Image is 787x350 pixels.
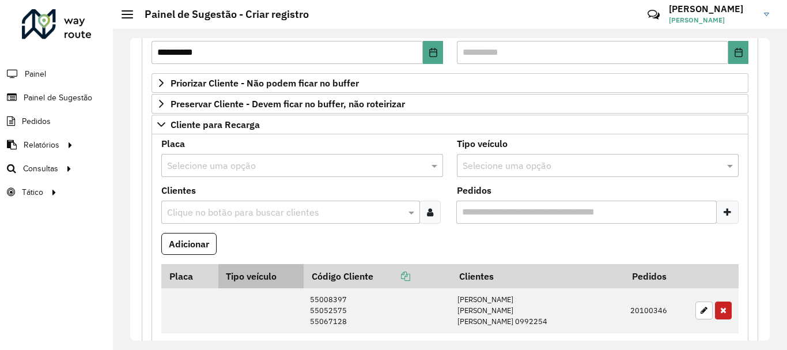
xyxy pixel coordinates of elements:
[152,115,748,134] a: Cliente para Recarga
[161,183,196,197] label: Clientes
[22,115,51,127] span: Pedidos
[152,73,748,93] a: Priorizar Cliente - Não podem ficar no buffer
[218,264,304,288] th: Tipo veículo
[457,183,491,197] label: Pedidos
[373,270,410,282] a: Copiar
[23,163,58,175] span: Consultas
[25,68,46,80] span: Painel
[457,137,508,150] label: Tipo veículo
[161,233,217,255] button: Adicionar
[728,41,748,64] button: Choose Date
[133,8,309,21] h2: Painel de Sugestão - Criar registro
[304,264,451,288] th: Código Cliente
[625,264,690,288] th: Pedidos
[669,3,755,14] h3: [PERSON_NAME]
[24,139,59,151] span: Relatórios
[641,2,666,27] a: Contato Rápido
[152,94,748,114] a: Preservar Cliente - Devem ficar no buffer, não roteirizar
[171,78,359,88] span: Priorizar Cliente - Não podem ficar no buffer
[171,99,405,108] span: Preservar Cliente - Devem ficar no buffer, não roteirizar
[304,288,451,333] td: 55008397 55052575 55067128
[24,92,92,104] span: Painel de Sugestão
[171,120,260,129] span: Cliente para Recarga
[22,186,43,198] span: Tático
[625,288,690,333] td: 20100346
[451,288,624,333] td: [PERSON_NAME] [PERSON_NAME] [PERSON_NAME] 0992254
[669,15,755,25] span: [PERSON_NAME]
[161,264,218,288] th: Placa
[423,41,443,64] button: Choose Date
[161,137,185,150] label: Placa
[451,264,624,288] th: Clientes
